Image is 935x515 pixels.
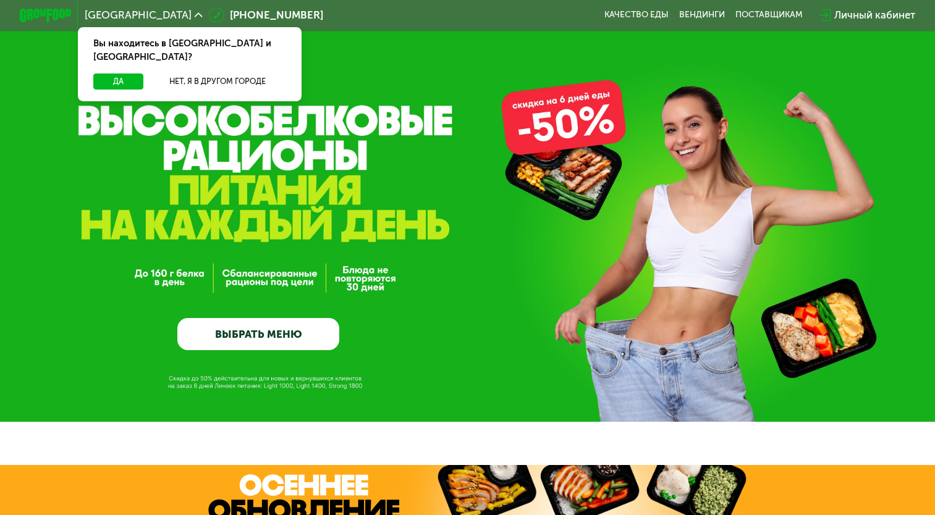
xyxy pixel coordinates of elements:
button: Нет, я в другом городе [149,73,286,89]
a: ВЫБРАТЬ МЕНЮ [177,318,339,351]
span: [GEOGRAPHIC_DATA] [85,10,192,20]
div: Личный кабинет [834,7,915,23]
button: Да [93,73,143,89]
a: Качество еды [604,10,669,20]
a: Вендинги [679,10,725,20]
a: [PHONE_NUMBER] [209,7,323,23]
div: поставщикам [735,10,803,20]
div: Вы находитесь в [GEOGRAPHIC_DATA] и [GEOGRAPHIC_DATA]? [78,27,301,74]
